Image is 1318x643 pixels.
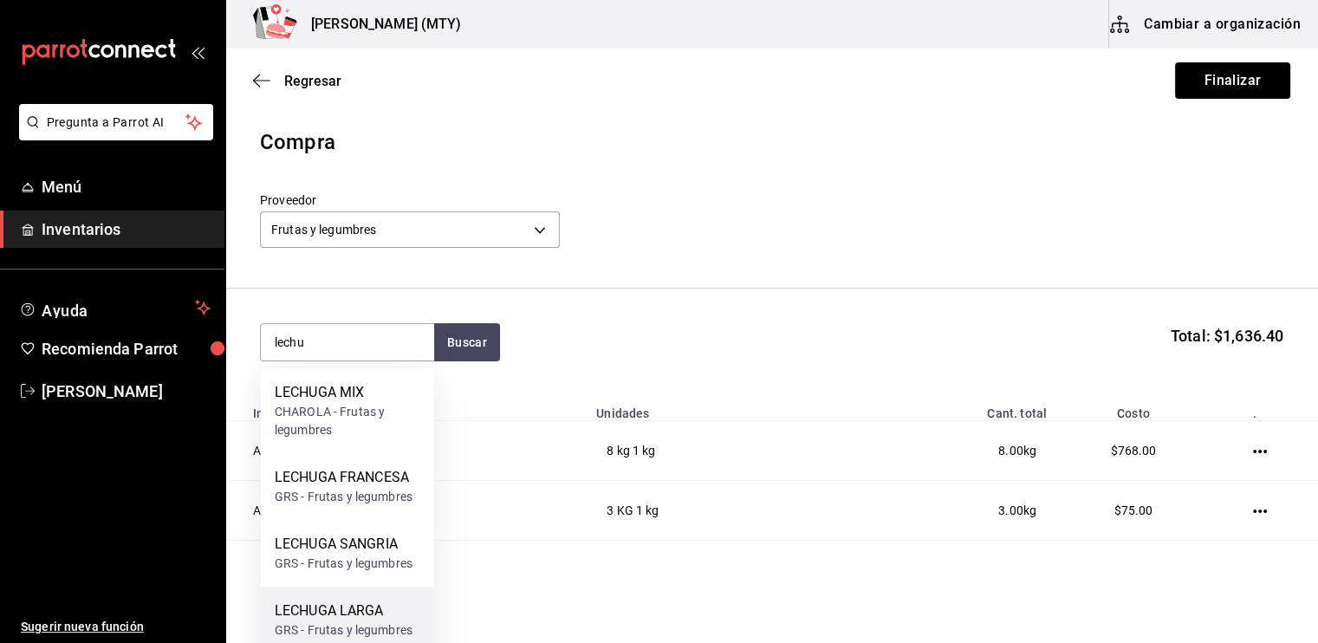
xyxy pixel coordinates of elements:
[1113,503,1152,517] span: $75.00
[42,337,211,360] span: Recomienda Parrot
[261,324,434,360] input: Buscar insumo
[42,297,188,318] span: Ayuda
[225,396,586,421] th: Insumo
[42,380,211,403] span: [PERSON_NAME]
[225,541,586,601] td: CALABAZA ITALIANA
[42,218,211,241] span: Inventarios
[918,481,1057,541] td: kg
[586,541,918,601] td: 1 Presentación 1 kg, 50 gr
[586,396,918,421] th: Unidades
[297,14,462,35] h3: [PERSON_NAME] (MTY)
[275,534,412,555] div: LECHUGA SANGRIA
[586,481,918,541] td: 3 KG 1 kg
[253,73,341,89] button: Regresar
[260,127,1283,158] div: Compra
[275,621,412,640] div: GRS - Frutas y legumbres
[191,45,205,59] button: open_drawer_menu
[275,555,412,573] div: GRS - Frutas y legumbres
[998,444,1023,458] span: 8.00
[275,403,420,439] div: CHAROLA - Frutas y legumbres
[225,421,586,481] td: AGUACATE [PERSON_NAME]
[586,421,918,481] td: 8 kg 1 kg
[225,481,586,541] td: ARROZ
[918,421,1057,481] td: kg
[1057,396,1210,421] th: Costo
[12,126,213,144] a: Pregunta a Parrot AI
[275,601,412,621] div: LECHUGA LARGA
[21,618,211,636] span: Sugerir nueva función
[275,382,420,403] div: LECHUGA MIX
[260,194,560,206] label: Proveedor
[284,73,341,89] span: Regresar
[434,323,500,361] button: Buscar
[918,541,1057,601] td: kg
[275,488,412,506] div: GRS - Frutas y legumbres
[1110,444,1156,458] span: $768.00
[275,467,412,488] div: LECHUGA FRANCESA
[918,396,1057,421] th: Cant. total
[1171,324,1283,347] span: Total: $1,636.40
[1175,62,1290,99] button: Finalizar
[998,503,1023,517] span: 3.00
[47,114,186,132] span: Pregunta a Parrot AI
[42,175,211,198] span: Menú
[260,211,560,248] div: Frutas y legumbres
[1210,396,1318,421] th: .
[19,104,213,140] button: Pregunta a Parrot AI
